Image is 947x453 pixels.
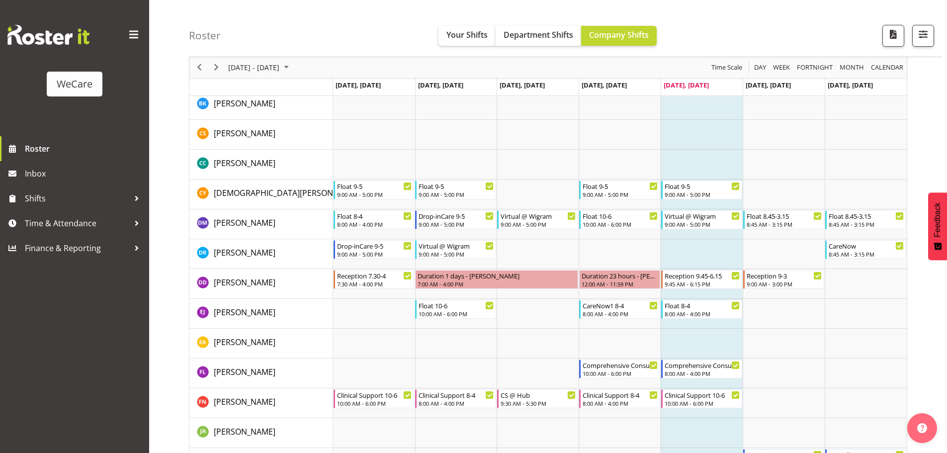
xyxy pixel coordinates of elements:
div: Float 9-5 [665,181,740,191]
span: Day [753,62,767,74]
div: Drop-inCare 9-5 [337,241,412,251]
div: Firdous Naqvi"s event - CS @ Hub Begin From Wednesday, September 17, 2025 at 9:30:00 AM GMT+12:00... [497,389,578,408]
div: Ella Jarvis"s event - CareNow1 8-4 Begin From Thursday, September 18, 2025 at 8:00:00 AM GMT+12:0... [579,300,660,319]
span: [DATE], [DATE] [418,81,463,90]
div: September 15 - 21, 2025 [225,57,295,78]
div: 8:00 AM - 4:00 PM [665,369,740,377]
div: CareNow [829,241,904,251]
div: 10:00 AM - 6:00 PM [583,220,658,228]
button: Timeline Month [838,62,866,74]
button: Month [869,62,905,74]
span: Shifts [25,191,129,206]
a: [DEMOGRAPHIC_DATA][PERSON_NAME] [214,187,361,199]
span: [DATE], [DATE] [336,81,381,90]
div: Comprehensive Consult 10-6 [583,360,658,370]
span: [PERSON_NAME] [214,277,275,288]
td: Deepti Mahajan resource [189,209,333,239]
div: CS @ Hub [501,390,576,400]
h4: Roster [189,30,221,41]
span: Finance & Reporting [25,241,129,256]
div: Virtual @ Wigram [419,241,494,251]
div: previous period [191,57,208,78]
div: Float 8-4 [337,211,412,221]
div: Comprehensive Consult 8-4 [665,360,740,370]
div: Reception 9.45-6.15 [665,271,740,280]
div: Clinical Support 10-6 [665,390,740,400]
div: Demi Dumitrean"s event - Duration 23 hours - Demi Dumitrean Begin From Thursday, September 18, 20... [579,270,660,289]
div: Felize Lacson"s event - Comprehensive Consult 8-4 Begin From Friday, September 19, 2025 at 8:00:0... [661,360,742,378]
button: Fortnight [795,62,835,74]
span: [PERSON_NAME] [214,247,275,258]
div: 10:00 AM - 6:00 PM [583,369,658,377]
div: 8:00 AM - 4:00 PM [665,310,740,318]
div: 8:45 AM - 3:15 PM [829,220,904,228]
button: Download a PDF of the roster according to the set date range. [882,25,904,47]
div: Demi Dumitrean"s event - Reception 9-3 Begin From Saturday, September 20, 2025 at 9:00:00 AM GMT+... [743,270,824,289]
button: Previous [193,62,206,74]
div: Reception 9-3 [747,271,822,280]
div: Deepti Raturi"s event - CareNow Begin From Sunday, September 21, 2025 at 8:45:00 AM GMT+12:00 End... [825,240,906,259]
div: 9:00 AM - 5:00 PM [419,190,494,198]
div: Ella Jarvis"s event - Float 8-4 Begin From Friday, September 19, 2025 at 8:00:00 AM GMT+12:00 End... [661,300,742,319]
span: [PERSON_NAME] [214,396,275,407]
div: Demi Dumitrean"s event - Reception 9.45-6.15 Begin From Friday, September 19, 2025 at 9:45:00 AM ... [661,270,742,289]
div: Float 8.45-3.15 [829,211,904,221]
div: 9:00 AM - 5:00 PM [419,250,494,258]
span: Your Shifts [446,29,488,40]
div: CareNow1 8-4 [583,300,658,310]
td: Charlotte Courtney resource [189,150,333,180]
button: Filter Shifts [912,25,934,47]
span: [DATE], [DATE] [828,81,873,90]
div: Deepti Mahajan"s event - Virtual @ Wigram Begin From Wednesday, September 17, 2025 at 9:00:00 AM ... [497,210,578,229]
div: Deepti Raturi"s event - Virtual @ Wigram Begin From Tuesday, September 16, 2025 at 9:00:00 AM GMT... [415,240,496,259]
div: Drop-inCare 9-5 [419,211,494,221]
div: Deepti Mahajan"s event - Float 8-4 Begin From Monday, September 15, 2025 at 8:00:00 AM GMT+12:00 ... [334,210,415,229]
div: 7:00 AM - 4:00 PM [418,280,576,288]
img: help-xxl-2.png [917,423,927,433]
div: 9:30 AM - 5:30 PM [501,399,576,407]
div: 12:00 AM - 11:59 PM [582,280,658,288]
div: Firdous Naqvi"s event - Clinical Support 10-6 Begin From Friday, September 19, 2025 at 10:00:00 A... [661,389,742,408]
div: Deepti Mahajan"s event - Float 10-6 Begin From Thursday, September 18, 2025 at 10:00:00 AM GMT+12... [579,210,660,229]
span: [PERSON_NAME] [214,337,275,348]
span: [DATE] - [DATE] [227,62,280,74]
div: Clinical Support 10-6 [337,390,412,400]
span: [DATE], [DATE] [664,81,709,90]
a: [PERSON_NAME] [214,336,275,348]
button: Feedback - Show survey [928,192,947,260]
a: [PERSON_NAME] [214,366,275,378]
div: Ella Jarvis"s event - Float 10-6 Begin From Tuesday, September 16, 2025 at 10:00:00 AM GMT+12:00 ... [415,300,496,319]
div: Float 10-6 [583,211,658,221]
span: [DATE], [DATE] [582,81,627,90]
div: Christianna Yu"s event - Float 9-5 Begin From Thursday, September 18, 2025 at 9:00:00 AM GMT+12:0... [579,181,660,199]
a: [PERSON_NAME] [214,306,275,318]
span: [PERSON_NAME] [214,426,275,437]
span: Roster [25,141,144,156]
div: Clinical Support 8-4 [419,390,494,400]
div: Deepti Mahajan"s event - Virtual @ Wigram Begin From Friday, September 19, 2025 at 9:00:00 AM GMT... [661,210,742,229]
div: Firdous Naqvi"s event - Clinical Support 8-4 Begin From Tuesday, September 16, 2025 at 8:00:00 AM... [415,389,496,408]
td: Jane Arps resource [189,418,333,448]
td: Deepti Raturi resource [189,239,333,269]
span: [PERSON_NAME] [214,307,275,318]
span: calendar [870,62,904,74]
td: Brian Ko resource [189,90,333,120]
div: 9:00 AM - 5:00 PM [583,190,658,198]
div: Reception 7.30-4 [337,271,412,280]
div: Deepti Mahajan"s event - Float 8.45-3.15 Begin From Saturday, September 20, 2025 at 8:45:00 AM GM... [743,210,824,229]
div: Float 8.45-3.15 [747,211,822,221]
td: Catherine Stewart resource [189,120,333,150]
div: Float 9-5 [337,181,412,191]
div: 9:00 AM - 5:00 PM [337,250,412,258]
a: [PERSON_NAME] [214,127,275,139]
span: Month [839,62,865,74]
div: Felize Lacson"s event - Comprehensive Consult 10-6 Begin From Thursday, September 18, 2025 at 10:... [579,360,660,378]
div: 9:00 AM - 3:00 PM [747,280,822,288]
a: [PERSON_NAME] [214,276,275,288]
span: Fortnight [796,62,834,74]
span: [PERSON_NAME] [214,128,275,139]
div: 9:00 AM - 5:00 PM [665,220,740,228]
a: [PERSON_NAME] [214,396,275,408]
div: 8:00 AM - 4:00 PM [337,220,412,228]
div: Clinical Support 8-4 [583,390,658,400]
